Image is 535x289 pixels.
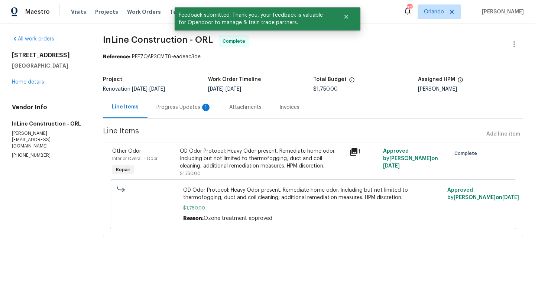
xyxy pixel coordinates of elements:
span: Ozone treatment approved [204,216,272,221]
p: [PHONE_NUMBER] [12,152,85,159]
span: $1,750.00 [180,171,201,176]
span: Approved by [PERSON_NAME] on [383,149,438,169]
h2: [STREET_ADDRESS] [12,52,85,59]
div: 1 [202,104,210,111]
span: Complete [223,38,248,45]
div: Line Items [112,103,139,111]
h4: Vendor Info [12,104,85,111]
span: Projects [95,8,118,16]
div: Progress Updates [156,104,211,111]
h5: Total Budget [313,77,347,82]
span: Complete [454,150,480,157]
span: Repair [113,166,133,173]
p: [PERSON_NAME][EMAIL_ADDRESS][DOMAIN_NAME] [12,130,85,149]
span: Orlando [424,8,444,16]
span: Visits [71,8,86,16]
span: OD Odor Protocol: Heavy Odor present. Remediate home odor. Including but not limited to thermofog... [183,186,443,201]
span: Maestro [25,8,50,16]
span: - [132,87,165,92]
button: Close [334,9,359,24]
h5: [GEOGRAPHIC_DATA] [12,62,85,69]
span: Other Odor [112,149,141,154]
span: Line Items [103,127,483,141]
div: [PERSON_NAME] [418,87,523,92]
b: Reference: [103,54,130,59]
span: [DATE] [208,87,224,92]
div: Invoices [279,104,299,111]
div: Attachments [229,104,262,111]
span: [DATE] [502,195,519,200]
span: Tasks [170,9,185,14]
span: Approved by [PERSON_NAME] on [447,188,519,200]
span: The hpm assigned to this work order. [457,77,463,87]
span: The total cost of line items that have been proposed by Opendoor. This sum includes line items th... [349,77,355,87]
div: PFE7QAP3CMT8-eadeac3de [103,53,523,61]
span: Reason: [183,216,204,221]
a: Home details [12,79,44,85]
div: OD Odor Protocol: Heavy Odor present. Remediate home odor. Including but not limited to thermofog... [180,147,344,170]
span: InLine Construction - ORL [103,35,213,44]
h5: Work Order Timeline [208,77,261,82]
h5: Project [103,77,122,82]
span: Work Orders [127,8,161,16]
span: Interior Overall - Odor [112,156,158,161]
span: [DATE] [149,87,165,92]
span: - [208,87,241,92]
span: Renovation [103,87,165,92]
h5: InLine Construction - ORL [12,120,85,127]
span: $1,750.00 [183,204,443,212]
h5: Assigned HPM [418,77,455,82]
span: [DATE] [132,87,147,92]
span: [PERSON_NAME] [479,8,524,16]
span: Feedback submitted. Thank you, your feedback is valuable for Opendoor to manage & train trade par... [175,7,334,30]
span: [DATE] [383,163,400,169]
div: 39 [407,4,412,12]
span: $1,750.00 [313,87,338,92]
span: [DATE] [226,87,241,92]
a: All work orders [12,36,54,42]
div: 1 [349,147,379,156]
